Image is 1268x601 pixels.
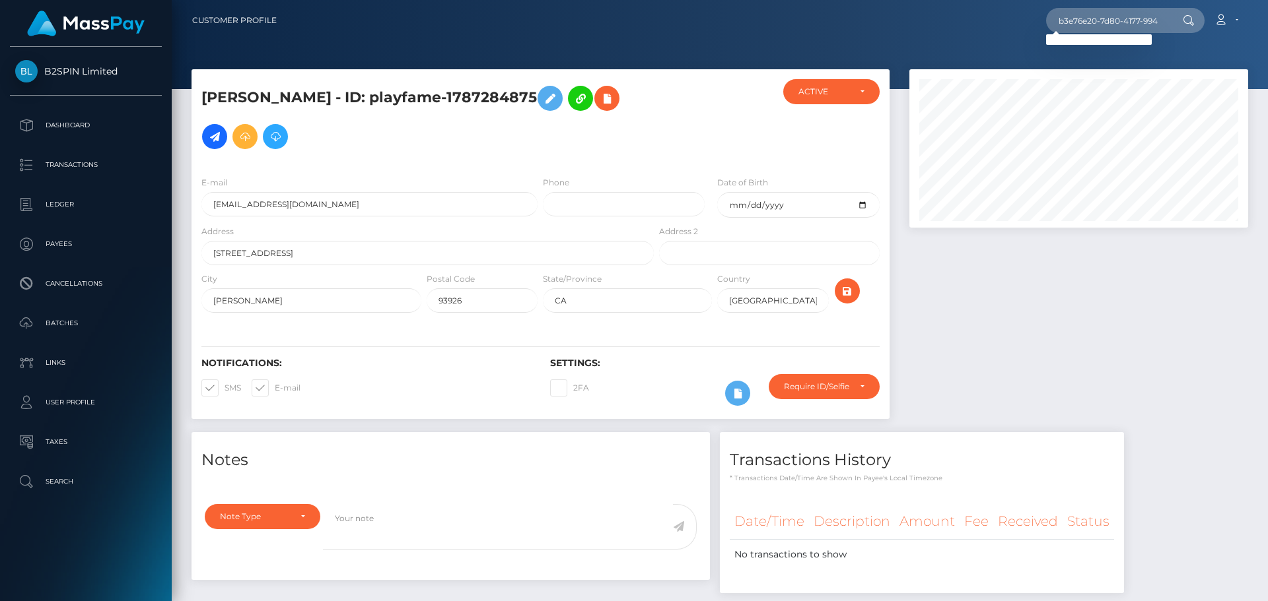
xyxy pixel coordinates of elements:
a: Customer Profile [192,7,277,34]
a: Ledger [10,188,162,221]
button: ACTIVE [783,79,880,104]
label: SMS [201,379,241,396]
h5: [PERSON_NAME] - ID: playfame-1787284875 [201,79,647,156]
th: Fee [960,503,993,540]
label: Phone [543,177,569,189]
p: Transactions [15,155,157,175]
h4: Transactions History [730,449,1114,472]
th: Amount [895,503,960,540]
th: Date/Time [730,503,809,540]
label: Country [717,273,750,285]
h6: Settings: [550,358,879,369]
a: Taxes [10,426,162,459]
th: Status [1063,503,1114,540]
p: Taxes [15,432,157,452]
label: 2FA [550,379,589,396]
p: User Profile [15,393,157,412]
span: B2SPIN Limited [10,65,162,77]
a: Cancellations [10,267,162,300]
a: Transactions [10,148,162,181]
p: Ledger [15,195,157,214]
h6: Notifications: [201,358,530,369]
div: Note Type [220,511,290,522]
p: Payees [15,234,157,254]
a: Search [10,465,162,498]
p: Dashboard [15,115,157,135]
p: * Transactions date/time are shown in payee's local timezone [730,473,1114,483]
p: Search [15,472,157,491]
label: State/Province [543,273,602,285]
button: Require ID/Selfie Verification [769,374,880,399]
a: Dashboard [10,109,162,142]
a: Payees [10,228,162,261]
div: Require ID/Selfie Verification [784,381,849,392]
p: Cancellations [15,274,157,294]
input: Search... [1046,8,1170,33]
p: Links [15,353,157,373]
div: ACTIVE [798,86,849,97]
label: Date of Birth [717,177,768,189]
a: Initiate Payout [202,124,227,149]
img: MassPay Logo [27,11,145,36]
a: Batches [10,307,162,340]
label: Address [201,226,234,237]
button: Note Type [205,504,320,529]
th: Description [809,503,895,540]
h4: Notes [201,449,700,472]
a: Links [10,346,162,379]
th: Received [993,503,1063,540]
p: Batches [15,313,157,333]
td: No transactions to show [730,540,1114,570]
img: B2SPIN Limited [15,60,38,82]
label: Postal Code [427,273,475,285]
label: E-mail [252,379,300,396]
a: User Profile [10,386,162,419]
label: Address 2 [659,226,698,237]
label: E-mail [201,177,227,189]
label: City [201,273,217,285]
